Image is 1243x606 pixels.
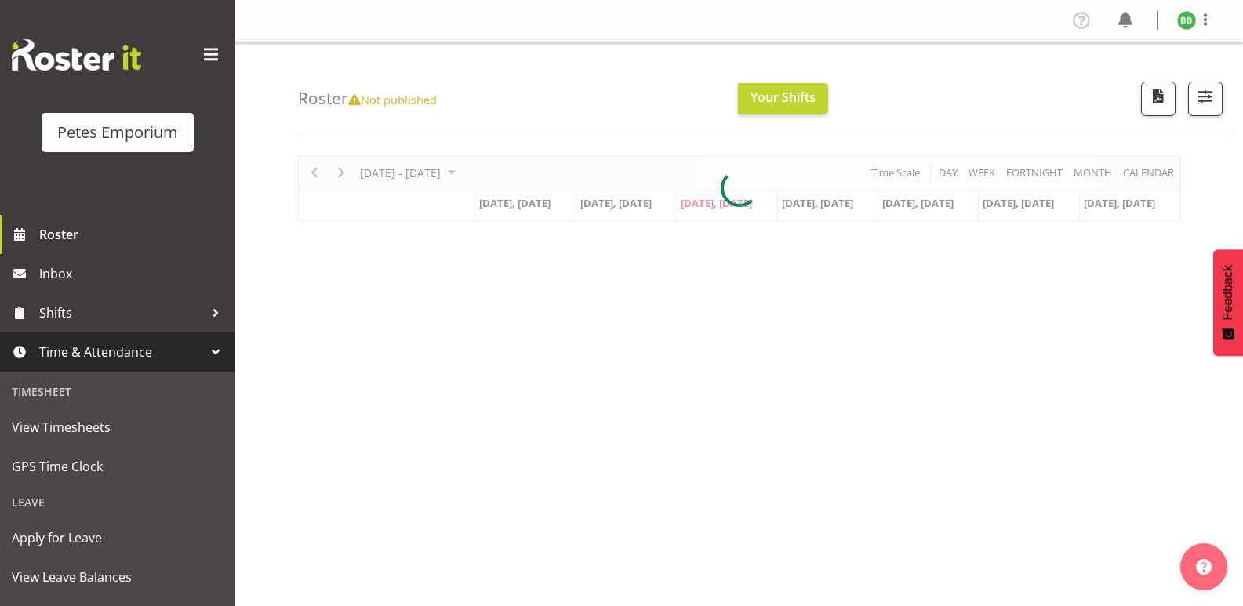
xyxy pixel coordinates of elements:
div: Leave [4,486,231,518]
button: Your Shifts [738,83,828,114]
span: View Timesheets [12,415,224,439]
span: Time & Attendance [39,340,204,364]
button: Filter Shifts [1188,82,1223,116]
h4: Roster [298,89,437,107]
span: Apply for Leave [12,526,224,550]
span: Feedback [1221,265,1235,320]
span: Your Shifts [751,89,816,106]
a: View Leave Balances [4,557,231,597]
img: Rosterit website logo [12,39,141,71]
span: GPS Time Clock [12,455,224,478]
a: Apply for Leave [4,518,231,557]
span: Not published [348,92,437,107]
button: Feedback - Show survey [1213,249,1243,356]
span: Roster [39,223,227,246]
span: View Leave Balances [12,565,224,589]
a: GPS Time Clock [4,447,231,486]
div: Timesheet [4,376,231,408]
img: beena-bist9974.jpg [1177,11,1196,30]
a: View Timesheets [4,408,231,447]
span: Shifts [39,301,204,325]
img: help-xxl-2.png [1196,559,1212,575]
span: Inbox [39,262,227,285]
button: Download a PDF of the roster according to the set date range. [1141,82,1176,116]
div: Petes Emporium [57,121,178,144]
